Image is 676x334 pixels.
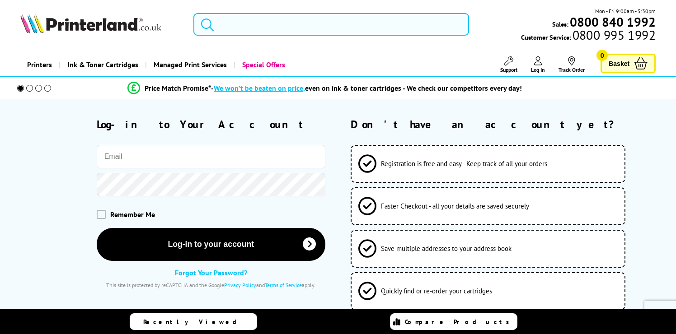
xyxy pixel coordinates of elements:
span: Compare Products [405,318,514,326]
a: 0800 840 1992 [568,18,656,26]
span: Sales: [552,20,568,28]
input: Email [97,145,325,168]
b: 0800 840 1992 [570,14,656,30]
a: Forgot Your Password? [175,268,247,277]
a: Special Offers [234,53,292,76]
a: Log In [531,56,545,73]
span: Faster Checkout - all your details are saved securely [381,202,529,210]
span: Registration is free and easy - Keep track of all your orders [381,159,547,168]
span: Log In [531,66,545,73]
span: Ink & Toner Cartridges [67,53,138,76]
a: Terms of Service [265,282,302,288]
span: Recently Viewed [143,318,246,326]
a: Compare Products [390,313,517,330]
a: Ink & Toner Cartridges [59,53,145,76]
a: Track Order [559,56,585,73]
div: - even on ink & toner cartridges - We check our competitors every day! [211,83,522,93]
h2: Don't have an account yet? [351,117,656,131]
h2: Log-in to Your Account [97,117,325,131]
a: Printerland Logo [20,14,182,35]
span: 0 [596,50,608,61]
img: Printerland Logo [20,14,161,33]
span: Support [500,66,517,73]
a: Recently Viewed [130,313,257,330]
span: Price Match Promise* [145,83,211,93]
a: Basket 0 [601,54,656,73]
span: 0800 995 1992 [571,31,656,39]
span: Customer Service: [521,31,656,42]
span: Remember Me [110,210,155,219]
a: Privacy Policy [224,282,256,288]
li: modal_Promise [5,80,645,96]
span: Basket [609,57,629,70]
span: Mon - Fri 9:00am - 5:30pm [595,7,656,15]
span: We won’t be beaten on price, [214,83,305,93]
a: Support [500,56,517,73]
span: Quickly find or re-order your cartridges [381,287,492,295]
a: Printers [20,53,59,76]
a: Managed Print Services [145,53,234,76]
div: This site is protected by reCAPTCHA and the Google and apply. [97,282,325,288]
button: Log-in to your account [97,228,325,261]
span: Save multiple addresses to your address book [381,244,512,253]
